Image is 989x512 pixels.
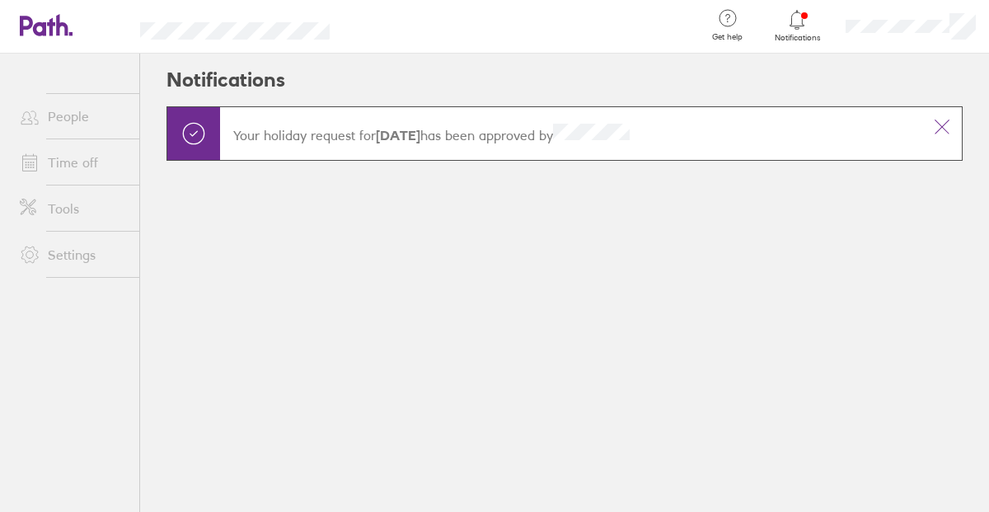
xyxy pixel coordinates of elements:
h2: Notifications [166,54,285,106]
span: Notifications [771,33,824,43]
a: Tools [7,192,139,225]
a: Notifications [771,8,824,43]
a: Time off [7,146,139,179]
p: Your holiday request for has been approved by [233,124,909,143]
a: People [7,100,139,133]
a: Settings [7,238,139,271]
span: Get help [701,32,754,42]
strong: [DATE] [376,127,420,143]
